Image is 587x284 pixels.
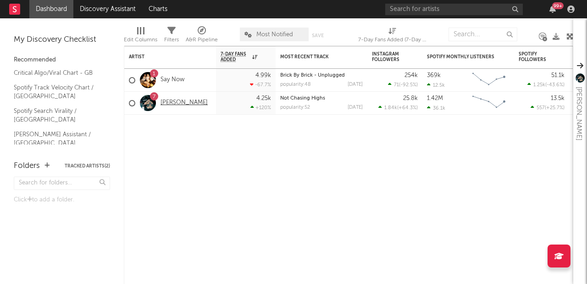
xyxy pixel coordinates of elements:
div: 36.1k [427,105,445,111]
a: Not Chasing Highs [280,96,325,101]
div: Brick By Brick - Unplugged [280,73,363,78]
div: Most Recent Track [280,54,349,60]
span: 1.25k [533,83,545,88]
input: Search for artists [385,4,523,15]
div: ( ) [531,105,565,111]
div: 4.99k [255,72,271,78]
button: Save [312,33,324,38]
div: Instagram Followers [372,51,404,62]
a: Say Now [161,76,184,84]
input: Search for folders... [14,177,110,190]
div: Click to add a folder. [14,195,110,206]
div: 4.25k [256,95,271,101]
span: Most Notified [256,32,293,38]
div: Filters [164,34,179,45]
div: [PERSON_NAME] [573,87,584,140]
div: 13.5k [551,95,565,101]
div: 51.1k [551,72,565,78]
div: popularity: 48 [280,82,311,87]
span: 71 [394,83,399,88]
div: Edit Columns [124,23,157,50]
div: 7-Day Fans Added (7-Day Fans Added) [358,34,427,45]
div: Folders [14,161,40,172]
span: -43.6 % [547,83,563,88]
span: +64.3 % [399,106,416,111]
div: 12.5k [427,82,445,88]
div: [DATE] [348,82,363,87]
span: 557 [537,106,545,111]
div: Filters [164,23,179,50]
a: Critical Algo/Viral Chart - GB [14,68,101,78]
span: +25.7 % [546,106,563,111]
div: Spotify Monthly Listeners [427,54,496,60]
div: 99 + [552,2,564,9]
div: 254k [404,72,418,78]
div: 1.42M [427,95,443,101]
input: Search... [449,28,517,41]
div: +120 % [250,105,271,111]
div: 7-Day Fans Added (7-Day Fans Added) [358,23,427,50]
span: 1.84k [384,106,397,111]
div: A&R Pipeline [186,34,218,45]
div: [DATE] [348,105,363,110]
div: Not Chasing Highs [280,96,363,101]
div: popularity: 52 [280,105,310,110]
div: ( ) [378,105,418,111]
div: Spotify Followers [519,51,551,62]
div: My Discovery Checklist [14,34,110,45]
div: ( ) [527,82,565,88]
svg: Chart title [468,69,509,92]
span: 7-Day Fans Added [221,51,250,62]
div: Edit Columns [124,34,157,45]
a: [PERSON_NAME] [161,99,208,107]
a: Spotify Track Velocity Chart / [GEOGRAPHIC_DATA] [14,83,101,101]
div: -67.7 % [250,82,271,88]
div: Recommended [14,55,110,66]
a: [PERSON_NAME] Assistant / [GEOGRAPHIC_DATA] [14,129,101,148]
div: ( ) [388,82,418,88]
div: 25.8k [403,95,418,101]
a: Spotify Search Virality / [GEOGRAPHIC_DATA] [14,106,101,125]
span: -92.5 % [400,83,416,88]
div: Artist [129,54,198,60]
button: Tracked Artists(2) [65,164,110,168]
button: 99+ [549,6,556,13]
div: 369k [427,72,441,78]
div: A&R Pipeline [186,23,218,50]
svg: Chart title [468,92,509,115]
a: Brick By Brick - Unplugged [280,73,345,78]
